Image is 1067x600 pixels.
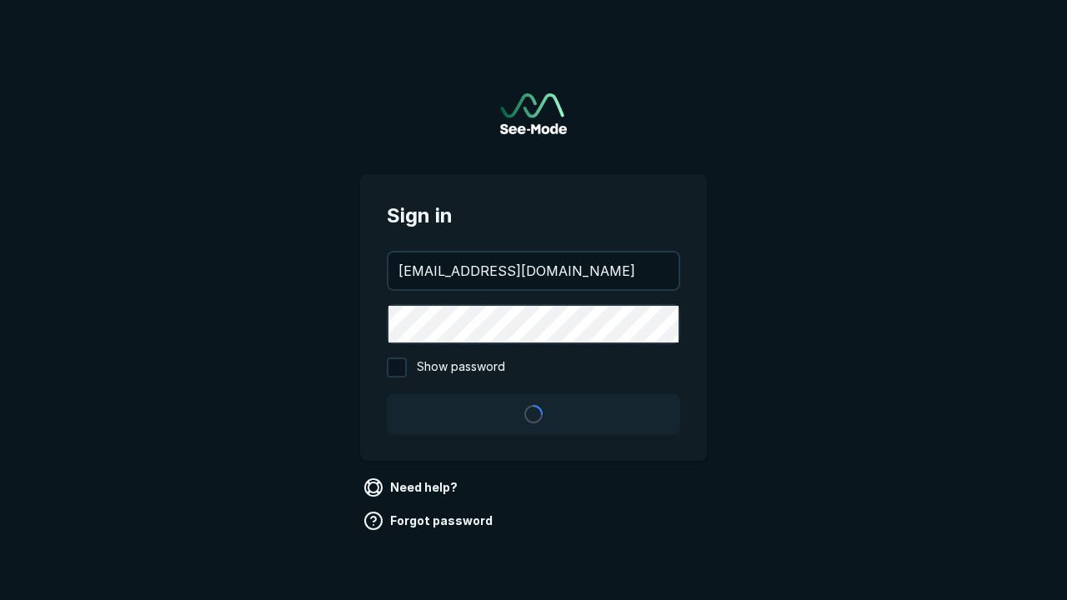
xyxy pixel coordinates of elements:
a: Forgot password [360,507,499,534]
input: your@email.com [388,252,679,289]
a: Need help? [360,474,464,501]
span: Show password [417,357,505,377]
img: See-Mode Logo [500,93,567,134]
a: Go to sign in [500,93,567,134]
span: Sign in [387,201,680,231]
